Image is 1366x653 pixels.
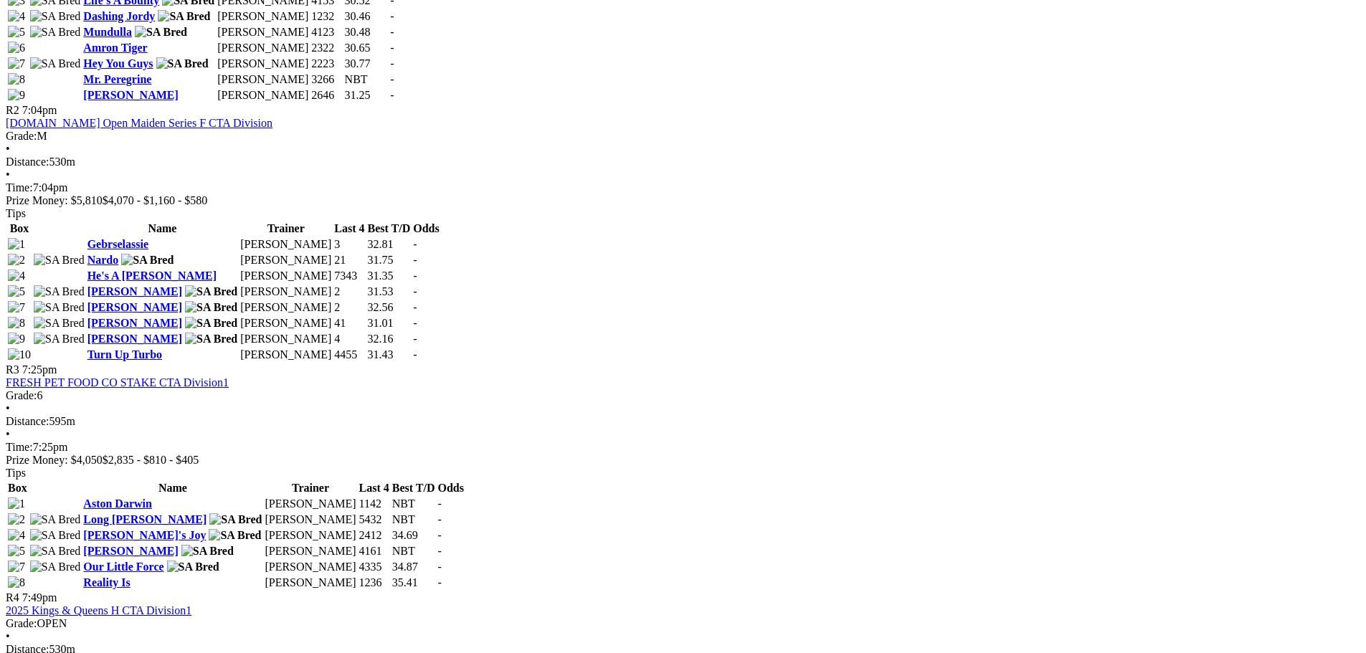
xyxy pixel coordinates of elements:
img: SA Bred [185,285,237,298]
td: 31.25 [344,88,389,103]
span: • [6,428,10,440]
td: 2646 [310,88,342,103]
td: 4335 [359,560,390,574]
span: - [438,513,442,525]
th: Name [87,221,239,236]
img: 4 [8,10,25,23]
span: - [438,497,442,510]
td: 30.77 [344,57,389,71]
span: - [413,270,417,282]
td: [PERSON_NAME] [239,300,332,315]
td: [PERSON_NAME] [239,348,332,362]
img: 5 [8,26,25,39]
img: SA Bred [158,10,210,23]
td: 31.35 [367,269,412,283]
td: 2322 [310,41,342,55]
img: 6 [8,42,25,54]
span: - [438,529,442,541]
div: 595m [6,415,1360,428]
img: 1 [8,238,25,251]
a: [DOMAIN_NAME] Open Maiden Series F CTA Division [6,117,272,129]
span: • [6,143,10,155]
a: FRESH PET FOOD CO STAKE CTA Division1 [6,376,229,389]
a: Long [PERSON_NAME] [83,513,207,525]
img: SA Bred [30,561,81,573]
td: [PERSON_NAME] [264,528,356,543]
img: SA Bred [156,57,209,70]
div: 530m [6,156,1360,168]
a: Reality Is [83,576,130,588]
img: 2 [8,254,25,267]
span: - [413,254,417,266]
td: 31.43 [367,348,412,362]
span: • [6,168,10,181]
td: 3 [333,237,365,252]
span: R3 [6,363,19,376]
a: He's A [PERSON_NAME] [87,270,217,282]
span: • [6,402,10,414]
span: R2 [6,104,19,116]
img: SA Bred [30,529,81,542]
img: SA Bred [34,285,85,298]
td: 2 [333,285,365,299]
span: Time: [6,181,33,194]
img: SA Bred [135,26,187,39]
img: 5 [8,545,25,558]
span: Grade: [6,389,37,401]
a: Mr. Peregrine [83,73,151,85]
td: [PERSON_NAME] [217,88,309,103]
img: 1 [8,497,25,510]
td: 41 [333,316,365,330]
td: [PERSON_NAME] [264,560,356,574]
img: SA Bred [30,545,81,558]
img: SA Bred [30,57,81,70]
span: • [6,630,10,642]
th: Best T/D [367,221,412,236]
td: [PERSON_NAME] [239,316,332,330]
th: Trainer [264,481,356,495]
td: NBT [392,497,436,511]
td: 7343 [333,269,365,283]
span: - [390,73,394,85]
td: 3266 [310,72,342,87]
td: 34.69 [392,528,436,543]
span: 7:25pm [22,363,57,376]
span: - [390,10,394,22]
th: Name [82,481,262,495]
td: 31.75 [367,253,412,267]
td: NBT [344,72,389,87]
a: [PERSON_NAME] [83,89,178,101]
a: [PERSON_NAME] [87,301,182,313]
td: [PERSON_NAME] [264,497,356,511]
img: SA Bred [30,26,81,39]
img: SA Bred [34,254,85,267]
span: - [438,576,442,588]
th: Last 4 [333,221,365,236]
span: - [390,26,394,38]
td: 2223 [310,57,342,71]
img: SA Bred [34,317,85,330]
td: [PERSON_NAME] [239,269,332,283]
img: SA Bred [209,529,261,542]
div: 7:25pm [6,441,1360,454]
div: 7:04pm [6,181,1360,194]
span: Grade: [6,617,37,629]
img: 8 [8,576,25,589]
td: 32.56 [367,300,412,315]
span: - [390,57,394,70]
img: 4 [8,529,25,542]
span: - [413,333,417,345]
a: Turn Up Turbo [87,348,162,361]
a: Amron Tiger [83,42,147,54]
td: 31.53 [367,285,412,299]
td: 4 [333,332,365,346]
div: Prize Money: $4,050 [6,454,1360,467]
td: [PERSON_NAME] [264,544,356,558]
span: Tips [6,207,26,219]
span: - [413,348,417,361]
td: [PERSON_NAME] [217,9,309,24]
img: SA Bred [30,513,81,526]
td: [PERSON_NAME] [239,237,332,252]
img: 7 [8,561,25,573]
a: Nardo [87,254,119,266]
